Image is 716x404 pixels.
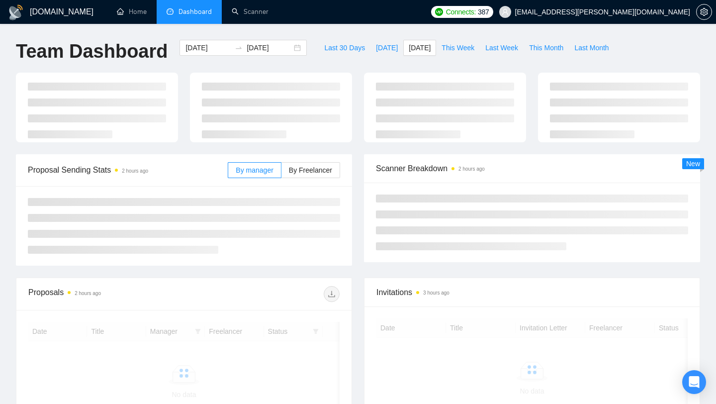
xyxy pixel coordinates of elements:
button: Last Week [480,40,524,56]
a: setting [696,8,712,16]
span: Invitations [376,286,688,299]
div: Proposals [28,286,184,302]
span: swap-right [235,44,243,52]
span: Last Month [574,42,609,53]
span: Dashboard [179,7,212,16]
span: This Month [529,42,563,53]
span: [DATE] [409,42,431,53]
input: End date [247,42,292,53]
button: [DATE] [370,40,403,56]
button: Last Month [569,40,614,56]
button: [DATE] [403,40,436,56]
span: Connects: [446,6,476,17]
span: Last 30 Days [324,42,365,53]
button: This Month [524,40,569,56]
div: Open Intercom Messenger [682,370,706,394]
span: setting [697,8,712,16]
span: Proposal Sending Stats [28,164,228,176]
span: New [686,160,700,168]
button: setting [696,4,712,20]
span: [DATE] [376,42,398,53]
span: user [502,8,509,15]
img: logo [8,4,24,20]
input: Start date [185,42,231,53]
h1: Team Dashboard [16,40,168,63]
time: 2 hours ago [458,166,485,172]
span: By manager [236,166,273,174]
button: This Week [436,40,480,56]
time: 2 hours ago [75,291,101,296]
span: dashboard [167,8,174,15]
time: 3 hours ago [423,290,449,296]
time: 2 hours ago [122,168,148,174]
span: 387 [478,6,489,17]
img: upwork-logo.png [435,8,443,16]
span: Scanner Breakdown [376,162,688,175]
span: to [235,44,243,52]
span: This Week [442,42,474,53]
span: By Freelancer [289,166,332,174]
a: searchScanner [232,7,268,16]
button: Last 30 Days [319,40,370,56]
span: Last Week [485,42,518,53]
a: homeHome [117,7,147,16]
